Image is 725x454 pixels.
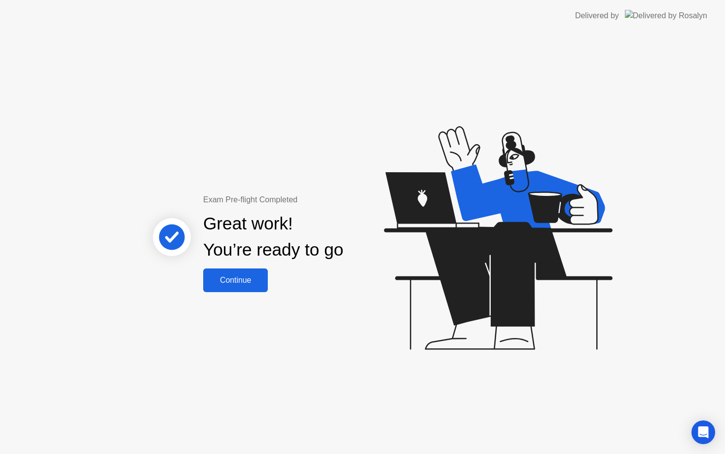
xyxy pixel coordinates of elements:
[203,194,407,206] div: Exam Pre-flight Completed
[625,10,707,21] img: Delivered by Rosalyn
[575,10,619,22] div: Delivered by
[203,268,268,292] button: Continue
[206,276,265,285] div: Continue
[203,211,343,263] div: Great work! You’re ready to go
[691,420,715,444] div: Open Intercom Messenger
